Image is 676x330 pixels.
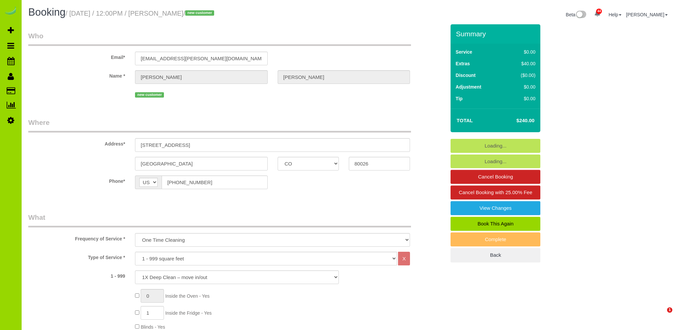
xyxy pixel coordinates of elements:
label: Service [456,49,472,55]
span: Booking [28,6,66,18]
label: Frequency of Service * [23,233,130,242]
input: City* [135,157,267,170]
h3: Summary [456,30,537,38]
label: Tip [456,95,463,102]
span: new customer [185,10,214,16]
span: 1 [667,307,672,313]
a: Help [608,12,621,17]
strong: Total [457,118,473,123]
input: First Name* [135,70,267,84]
legend: Who [28,31,411,46]
span: Inside the Fridge - Yes [165,310,211,316]
small: / [DATE] / 12:00PM / [PERSON_NAME] [66,10,216,17]
span: / [183,10,216,17]
span: Inside the Oven - Yes [165,293,209,299]
img: New interface [575,11,586,19]
div: $0.00 [507,95,535,102]
label: Adjustment [456,84,481,90]
div: $40.00 [507,60,535,67]
input: Zip Code* [349,157,410,170]
input: Last Name* [278,70,410,84]
legend: What [28,212,411,227]
div: $0.00 [507,49,535,55]
label: Extras [456,60,470,67]
label: Type of Service * [23,252,130,261]
input: Phone* [162,175,267,189]
img: Automaid Logo [4,7,17,16]
label: Discount [456,72,475,79]
input: Email* [135,52,267,65]
h4: $240.00 [496,118,534,124]
label: Address* [23,138,130,147]
span: 44 [596,9,602,14]
a: Beta [566,12,587,17]
a: [PERSON_NAME] [626,12,668,17]
iframe: Intercom live chat [653,307,669,323]
label: 1 - 999 [23,270,130,279]
span: new customer [135,92,164,98]
a: Cancel Booking with 25.00% Fee [451,185,540,199]
div: ($0.00) [507,72,535,79]
a: View Changes [451,201,540,215]
a: Book This Again [451,217,540,231]
label: Name * [23,70,130,79]
legend: Where [28,118,411,133]
span: Cancel Booking with 25.00% Fee [459,189,532,195]
a: Back [451,248,540,262]
span: Blinds - Yes [141,324,165,330]
a: 44 [591,7,604,21]
div: $0.00 [507,84,535,90]
label: Phone* [23,175,130,184]
a: Cancel Booking [451,170,540,184]
label: Email* [23,52,130,61]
